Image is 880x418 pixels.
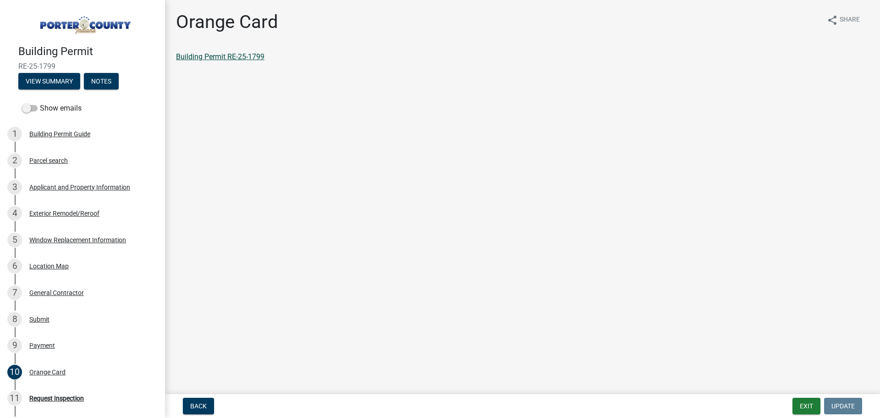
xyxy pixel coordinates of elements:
h4: Building Permit [18,45,158,58]
div: General Contractor [29,290,84,296]
span: Share [840,15,860,26]
div: 1 [7,127,22,141]
button: Exit [792,398,820,414]
a: Building Permit RE-25-1799 [176,52,264,61]
span: RE-25-1799 [18,62,147,71]
wm-modal-confirm: Notes [84,78,119,85]
div: Applicant and Property Information [29,184,130,190]
img: Porter County, Indiana [18,10,150,35]
i: share [827,15,838,26]
div: Location Map [29,263,69,269]
div: Orange Card [29,369,66,375]
div: 10 [7,365,22,379]
div: Submit [29,316,49,323]
button: Back [183,398,214,414]
div: 5 [7,233,22,247]
label: Show emails [22,103,82,114]
button: View Summary [18,73,80,89]
div: Parcel search [29,157,68,164]
button: Update [824,398,862,414]
div: 7 [7,285,22,300]
div: 2 [7,153,22,168]
div: 6 [7,259,22,273]
div: Window Replacement Information [29,237,126,243]
span: Update [831,402,855,410]
div: Payment [29,342,55,349]
span: Back [190,402,207,410]
wm-modal-confirm: Summary [18,78,80,85]
div: Exterior Remodel/Reroof [29,210,99,217]
div: 11 [7,391,22,406]
h1: Orange Card [176,11,278,33]
div: 8 [7,312,22,327]
div: 9 [7,338,22,353]
div: Building Permit Guide [29,131,90,137]
div: Request Inspection [29,395,84,401]
button: shareShare [819,11,867,29]
button: Notes [84,73,119,89]
div: 3 [7,180,22,195]
div: 4 [7,206,22,221]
